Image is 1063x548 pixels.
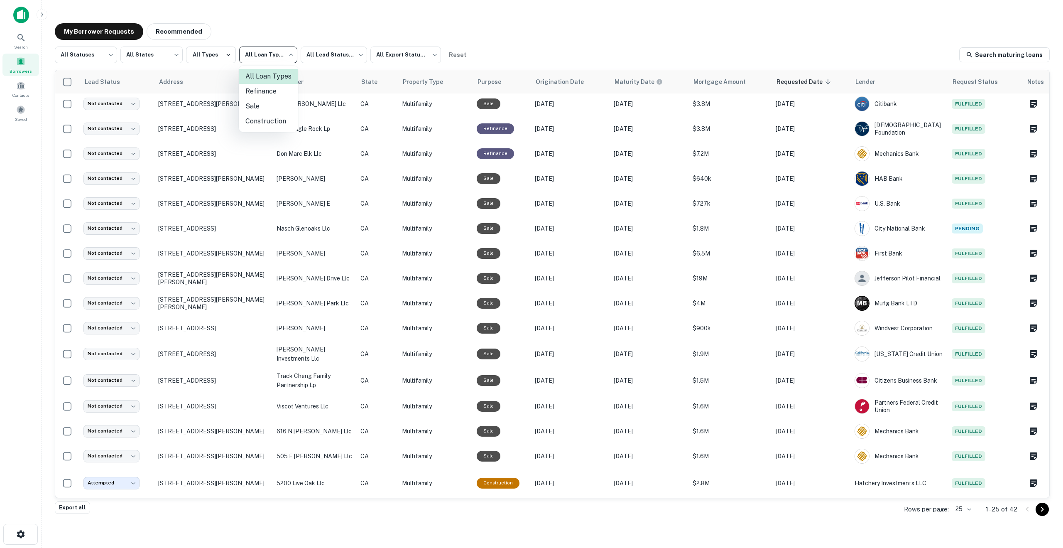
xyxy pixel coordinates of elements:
li: Construction [239,114,298,129]
li: Refinance [239,84,298,99]
li: All Loan Types [239,69,298,84]
li: Sale [239,99,298,114]
iframe: Chat Widget [1021,482,1063,521]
